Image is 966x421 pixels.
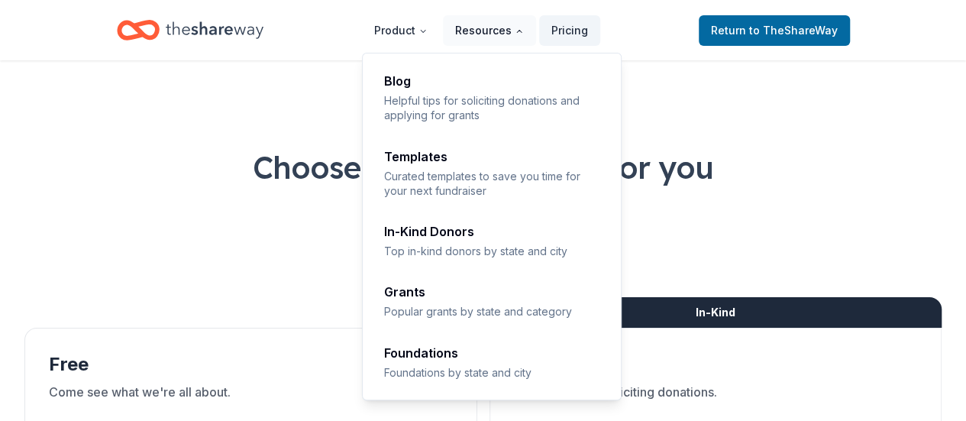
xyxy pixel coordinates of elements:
[749,24,838,37] span: to TheShareWay
[711,21,838,40] span: Return
[384,347,601,359] div: Foundations
[117,12,263,48] a: Home
[384,286,601,298] div: Grants
[384,75,601,87] div: Blog
[363,53,622,401] div: Resources
[362,15,440,46] button: Product
[384,151,601,163] div: Templates
[384,93,601,123] p: Helpful tips for soliciting donations and applying for grants
[384,225,601,238] div: In-Kind Donors
[489,297,942,328] div: In-Kind
[24,146,942,189] h1: Choose the perfect plan for you
[375,66,610,132] a: BlogHelpful tips for soliciting donations and applying for grants
[375,216,610,267] a: In-Kind DonorsTop in-kind donors by state and city
[49,352,453,377] div: Free
[384,169,601,199] p: Curated templates to save you time for your next fundraiser
[384,244,601,258] p: Top in-kind donors by state and city
[443,15,536,46] button: Resources
[375,141,610,208] a: TemplatesCurated templates to save you time for your next fundraiser
[375,277,610,328] a: GrantsPopular grants by state and category
[539,15,600,46] a: Pricing
[362,12,600,48] nav: Main
[699,15,850,46] a: Returnto TheShareWay
[514,352,918,377] div: Plus
[375,338,610,389] a: FoundationsFoundations by state and city
[384,365,601,380] p: Foundations by state and city
[384,304,601,319] p: Popular grants by state and category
